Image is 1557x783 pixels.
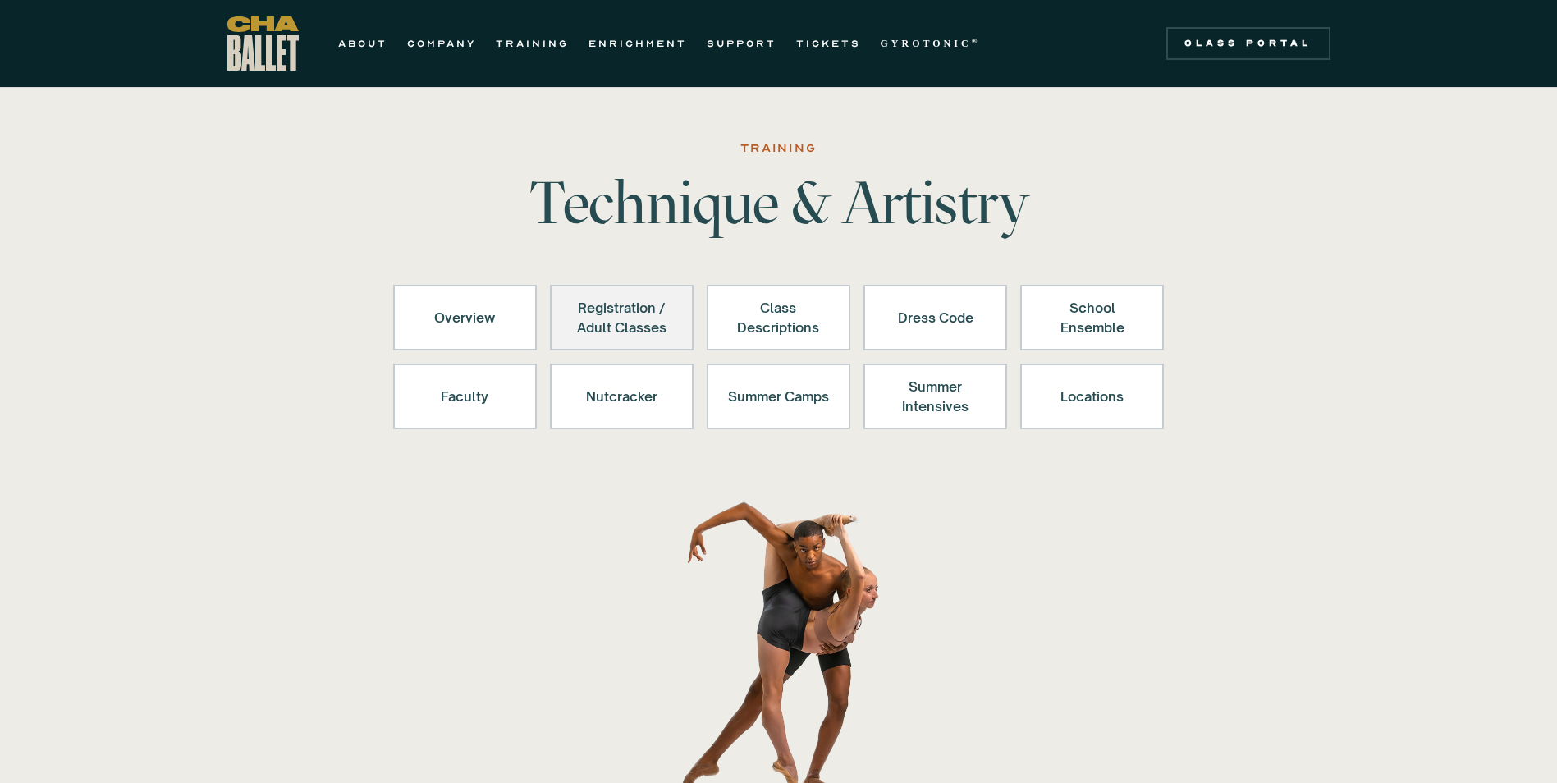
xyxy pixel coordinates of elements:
a: TRAINING [496,34,569,53]
div: Summer Intensives [885,377,986,416]
div: Overview [414,298,515,337]
a: home [227,16,299,71]
div: Class Descriptions [728,298,829,337]
a: Registration /Adult Classes [550,285,694,350]
a: SUPPORT [707,34,776,53]
div: Faculty [414,377,515,416]
div: Dress Code [885,298,986,337]
a: Nutcracker [550,364,694,429]
a: GYROTONIC® [881,34,981,53]
div: Class Portal [1176,37,1321,50]
h1: Technique & Artistry [523,173,1035,232]
a: Summer Camps [707,364,850,429]
div: Registration / Adult Classes [571,298,672,337]
div: Nutcracker [571,377,672,416]
a: ABOUT [338,34,387,53]
a: Class Descriptions [707,285,850,350]
a: Faculty [393,364,537,429]
div: School Ensemble [1042,298,1143,337]
div: Training [740,139,816,158]
a: Summer Intensives [863,364,1007,429]
div: Locations [1042,377,1143,416]
a: Class Portal [1166,27,1330,60]
a: COMPANY [407,34,476,53]
sup: ® [972,37,981,45]
a: ENRICHMENT [588,34,687,53]
a: School Ensemble [1020,285,1164,350]
a: Overview [393,285,537,350]
a: Dress Code [863,285,1007,350]
a: Locations [1020,364,1164,429]
strong: GYROTONIC [881,38,972,49]
a: TICKETS [796,34,861,53]
div: Summer Camps [728,377,829,416]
